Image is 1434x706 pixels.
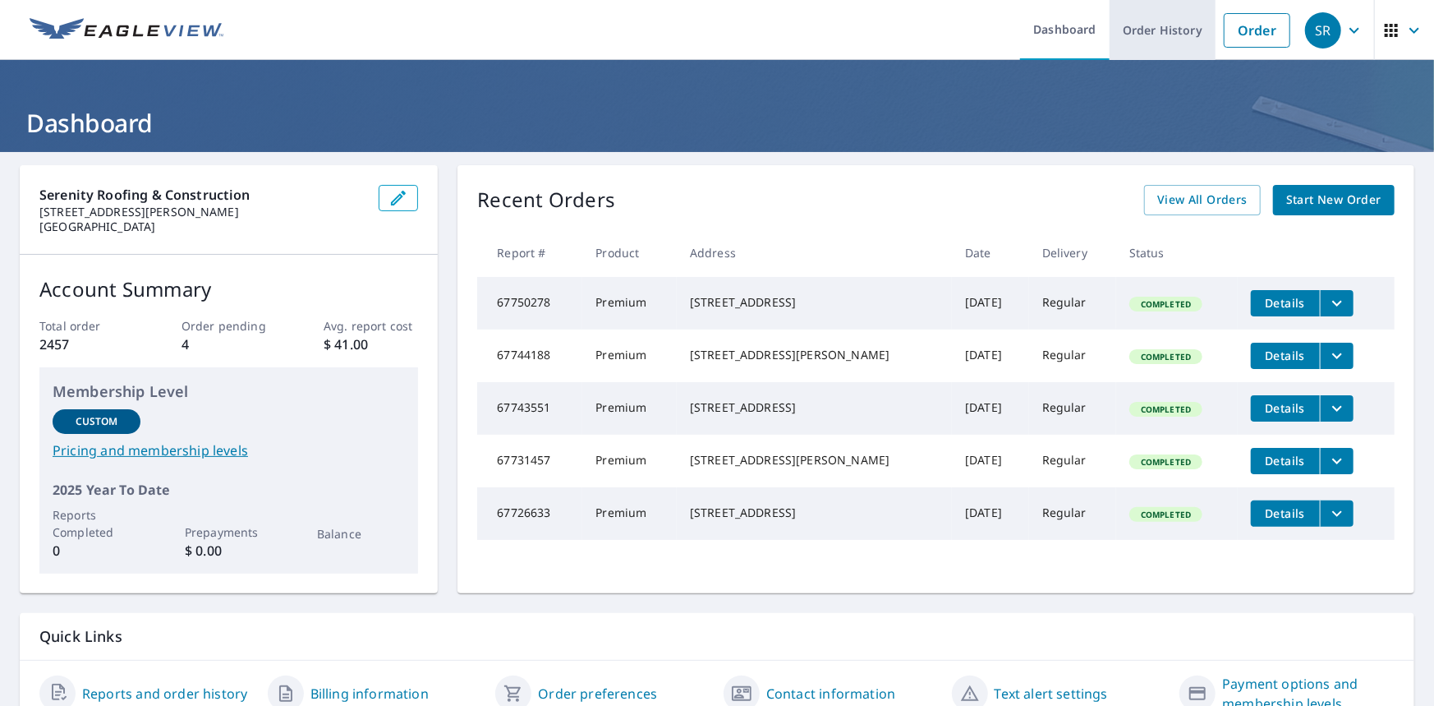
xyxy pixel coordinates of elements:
[582,228,677,277] th: Product
[995,684,1108,704] a: Text alert settings
[1131,456,1201,468] span: Completed
[952,487,1029,540] td: [DATE]
[582,330,677,382] td: Premium
[952,330,1029,382] td: [DATE]
[324,317,418,335] p: Avg. report cost
[1029,277,1116,330] td: Regular
[1029,487,1116,540] td: Regular
[1251,290,1320,316] button: detailsBtn-67750278
[39,335,134,354] p: 2457
[690,294,939,311] div: [STREET_ADDRESS]
[1305,12,1341,48] div: SR
[39,185,365,205] p: Serenity Roofing & Construction
[1320,501,1354,527] button: filesDropdownBtn-67726633
[20,106,1414,140] h1: Dashboard
[1131,298,1201,310] span: Completed
[1251,395,1320,422] button: detailsBtn-67743551
[1261,348,1310,363] span: Details
[82,684,247,704] a: Reports and order history
[39,626,1395,647] p: Quick Links
[39,205,365,219] p: [STREET_ADDRESS][PERSON_NAME]
[952,435,1029,487] td: [DATE]
[53,506,140,541] p: Reports Completed
[538,684,657,704] a: Order preferences
[1116,228,1238,277] th: Status
[53,381,405,403] p: Membership Level
[1251,448,1320,474] button: detailsBtn-67731457
[477,277,582,330] td: 67750278
[185,541,273,561] p: $ 0.00
[1261,453,1310,468] span: Details
[1157,190,1248,210] span: View All Orders
[766,684,895,704] a: Contact information
[582,382,677,435] td: Premium
[1131,509,1201,520] span: Completed
[1131,404,1201,415] span: Completed
[317,525,405,542] p: Balance
[39,317,134,335] p: Total order
[477,228,582,277] th: Report #
[1131,351,1201,362] span: Completed
[952,382,1029,435] td: [DATE]
[1251,501,1320,527] button: detailsBtn-67726633
[1144,185,1261,215] a: View All Orders
[477,435,582,487] td: 67731457
[1251,343,1320,369] button: detailsBtn-67744188
[1261,400,1310,416] span: Details
[39,219,365,234] p: [GEOGRAPHIC_DATA]
[1029,382,1116,435] td: Regular
[185,524,273,541] p: Prepayments
[1029,435,1116,487] td: Regular
[477,185,615,215] p: Recent Orders
[952,277,1029,330] td: [DATE]
[53,441,405,460] a: Pricing and membership levels
[39,275,418,304] p: Account Summary
[1261,505,1310,521] span: Details
[76,414,118,429] p: Custom
[1320,343,1354,369] button: filesDropdownBtn-67744188
[1273,185,1395,215] a: Start New Order
[1029,330,1116,382] td: Regular
[1029,228,1116,277] th: Delivery
[477,330,582,382] td: 67744188
[582,277,677,330] td: Premium
[182,335,276,354] p: 4
[677,228,952,277] th: Address
[182,317,276,335] p: Order pending
[582,435,677,487] td: Premium
[1286,190,1381,210] span: Start New Order
[690,505,939,521] div: [STREET_ADDRESS]
[690,452,939,468] div: [STREET_ADDRESS][PERSON_NAME]
[952,228,1029,277] th: Date
[690,347,939,363] div: [STREET_ADDRESS][PERSON_NAME]
[477,487,582,540] td: 67726633
[53,480,405,500] p: 2025 Year To Date
[1320,290,1354,316] button: filesDropdownBtn-67750278
[310,684,429,704] a: Billing information
[690,399,939,416] div: [STREET_ADDRESS]
[1224,13,1290,48] a: Order
[30,18,223,43] img: EV Logo
[324,335,418,354] p: $ 41.00
[1261,295,1310,311] span: Details
[53,541,140,561] p: 0
[1320,448,1354,474] button: filesDropdownBtn-67731457
[477,382,582,435] td: 67743551
[582,487,677,540] td: Premium
[1320,395,1354,422] button: filesDropdownBtn-67743551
